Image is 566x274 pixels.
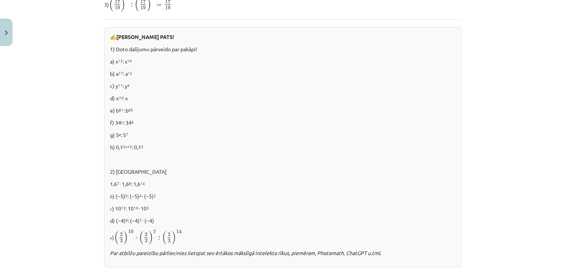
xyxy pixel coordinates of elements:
p: 𝑏) (−5) : (−5) ⋅ (−5) [110,192,456,200]
sup: 7 [140,217,142,223]
sup: 2 [154,193,156,198]
p: h) 0,1 : 0,1 [110,143,456,151]
sup: 4 [139,193,141,198]
span: : [158,236,160,240]
p: 1,6 ⋅ 1,6 : 1,6 [110,180,456,188]
sup: 81 [119,107,123,112]
p: e) b : b [110,107,456,114]
p: d) (−4) : (−4) ⋅ (−4) [110,217,456,225]
p: f) 34 : 34 [110,119,456,127]
sup: 9 [126,217,128,223]
p: b) a : a [110,70,456,78]
span: : [131,3,133,7]
span: 19 [140,6,146,10]
p: ✍️ [110,33,456,41]
span: 3 [168,239,170,243]
sup: 4 [127,82,130,88]
span: 14 [176,229,182,234]
sup: 13 [121,205,126,211]
p: 2) [GEOGRAPHIC_DATA] [110,168,456,176]
sup: 13 [118,58,123,63]
span: 3 [120,239,123,243]
p: a) x : x [110,58,456,65]
sup: 2n+5 [123,144,132,149]
span: 10 [128,230,133,234]
sup: 6 [131,119,134,125]
b: [PERSON_NAME] PATS! [116,33,174,40]
sup: 17 [119,70,123,76]
sup: 8 [129,180,131,186]
i: Par atbilžu pareizību pārliecinies lietojot sev ērtākos mākslīgā intelekta rīkus, piemēram, Photo... [110,249,381,256]
span: = [156,4,162,7]
span: 2 [168,233,170,237]
span: ) [172,231,176,244]
span: 19 [115,6,120,10]
sup: 10 [134,205,138,211]
span: 7 [153,229,156,234]
span: 19 [165,6,170,10]
p: g) 5 : 5 [110,131,456,139]
sup: n [121,119,123,125]
sup: 5 [141,144,143,149]
p: 𝑐) 10 : 10 ⋅ 10 [110,205,456,212]
sup: a [119,131,121,137]
sup: 14 [140,180,145,186]
span: ( [162,231,166,244]
span: 3 [145,239,147,243]
sup: 80 [129,107,133,112]
span: ) [124,231,128,244]
span: ⋅ [136,237,137,239]
p: 𝑒) [110,229,456,245]
img: icon-close-lesson-0947bae3869378f0d4975bcd49f059093ad1ed9edebbc8119c70593378902aed.svg [5,30,8,35]
span: ) [149,231,153,244]
sup: 3 [147,205,149,211]
span: ( [139,231,143,244]
span: 2 [145,233,147,237]
p: 1) Doto dalījumu pārveido par pakāpi! [110,45,456,53]
sup: 10 [127,58,132,63]
sup: 11 [118,82,123,88]
sup: 7 [117,180,119,186]
p: c) y : y [110,82,456,90]
sup: 7 [126,131,128,137]
span: 2 [120,233,123,237]
p: d) x : x [110,94,456,102]
em: 56 [119,95,123,100]
sup: 12 [128,70,132,76]
span: ( [114,231,119,244]
sup: 5 [125,193,127,198]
